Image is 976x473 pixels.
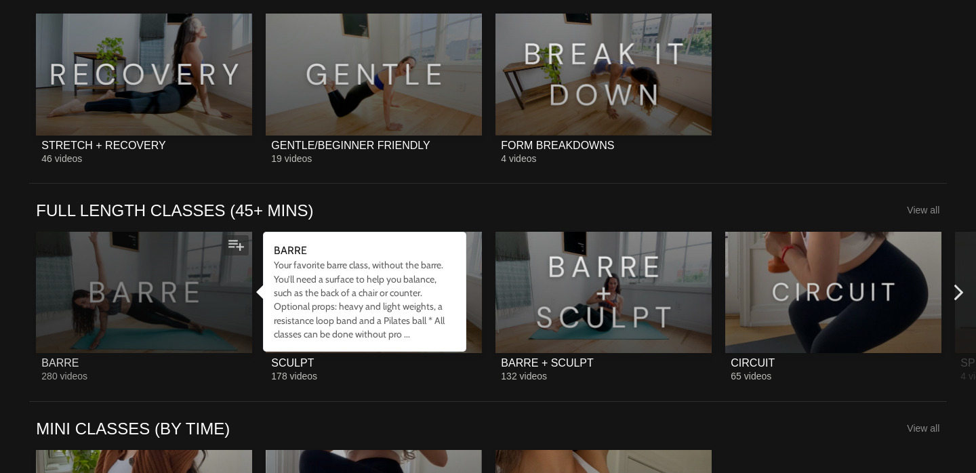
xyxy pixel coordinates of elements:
[36,232,252,382] a: BARREBARRE280 videos
[725,232,941,382] a: CIRCUITCIRCUIT65 videos
[501,153,536,164] span: 4 videos
[271,153,312,164] span: 19 videos
[41,153,82,164] span: 46 videos
[501,139,614,152] div: FORM BREAKDOWNS
[266,14,482,163] a: GENTLE/BEGINNER FRIENDLYGENTLE/BEGINNER FRIENDLY19 videos
[501,356,593,369] div: BARRE + SCULPT
[731,356,775,369] div: CIRCUIT
[41,371,87,382] span: 280 videos
[907,423,939,434] a: View all
[36,200,313,221] a: FULL LENGTH CLASSES (45+ MINS)
[41,356,79,369] div: BARRE
[274,258,455,341] div: Your favorite barre class, without the barre. You’ll need a surface to help you balance, such as ...
[271,139,430,152] div: GENTLE/BEGINNER FRIENDLY
[495,14,712,163] a: FORM BREAKDOWNSFORM BREAKDOWNS4 videos
[907,205,939,215] a: View all
[271,371,317,382] span: 178 videos
[271,356,314,369] div: SCULPT
[36,418,230,439] a: MINI CLASSES (BY TIME)
[224,235,249,255] button: Add to my list
[501,371,547,382] span: 132 videos
[41,139,165,152] div: STRETCH + RECOVERY
[274,244,307,257] strong: BARRE
[36,14,252,163] a: STRETCH + RECOVERYSTRETCH + RECOVERY46 videos
[731,371,771,382] span: 65 videos
[495,232,712,382] a: BARRE + SCULPTBARRE + SCULPT132 videos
